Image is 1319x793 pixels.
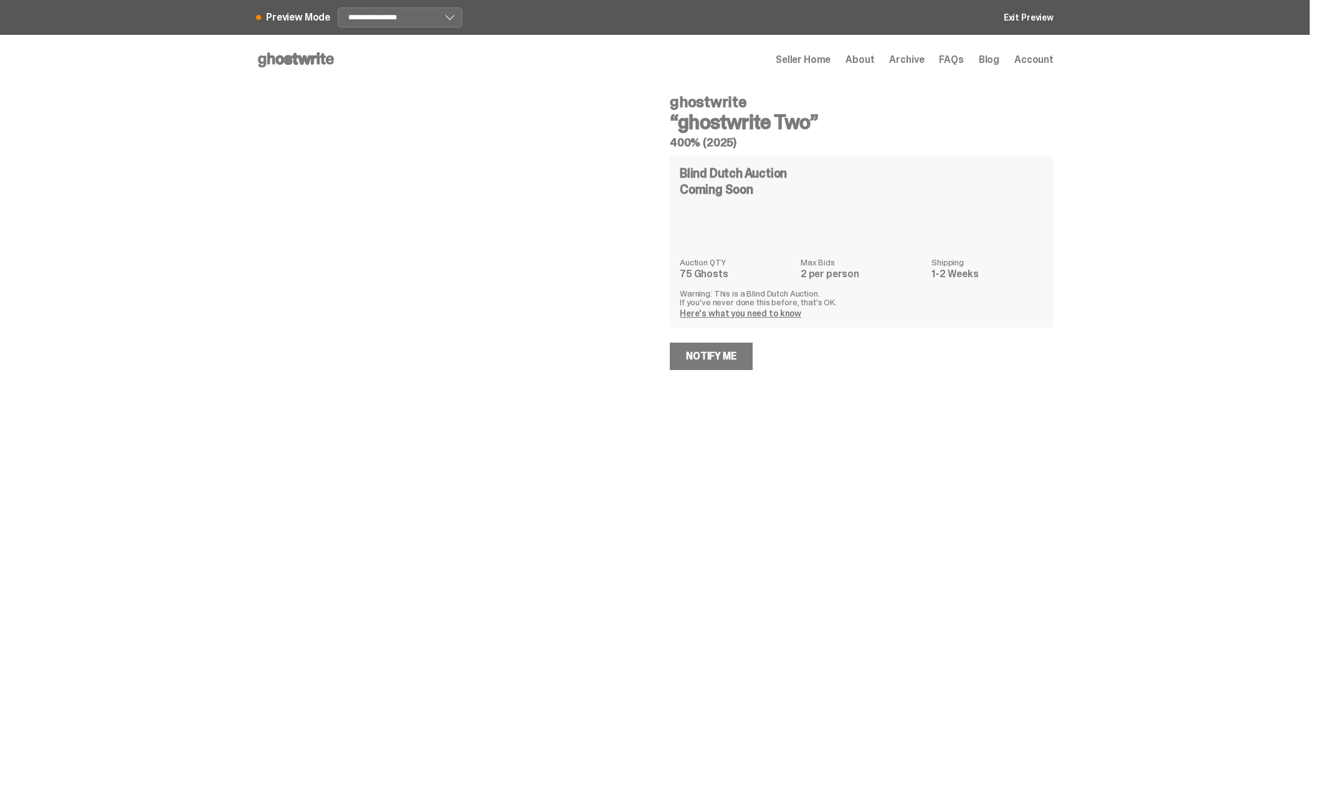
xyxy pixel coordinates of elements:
[979,55,999,65] a: Blog
[1004,13,1054,22] a: Exit Preview
[680,258,793,267] dt: Auction QTY
[670,343,753,370] a: Notify Me
[1014,55,1054,65] a: Account
[670,137,1054,148] h5: 400% (2025)
[680,289,1044,306] p: Warning: This is a Blind Dutch Auction. If you’ve never done this before, that’s OK.
[889,55,924,65] a: Archive
[931,258,1044,267] dt: Shipping
[801,258,924,267] dt: Max Bids
[266,12,330,22] span: Preview Mode
[776,55,831,65] a: Seller Home
[931,269,1044,279] dd: 1-2 Weeks
[680,167,787,179] h4: Blind Dutch Auction
[670,112,1054,132] h3: “ghostwrite Two”
[939,55,963,65] a: FAQs
[670,95,1054,110] h4: ghostwrite
[680,308,801,319] a: Here's what you need to know
[801,269,924,279] dd: 2 per person
[680,183,1044,196] div: Coming Soon
[845,55,874,65] a: About
[680,269,793,279] dd: 75 Ghosts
